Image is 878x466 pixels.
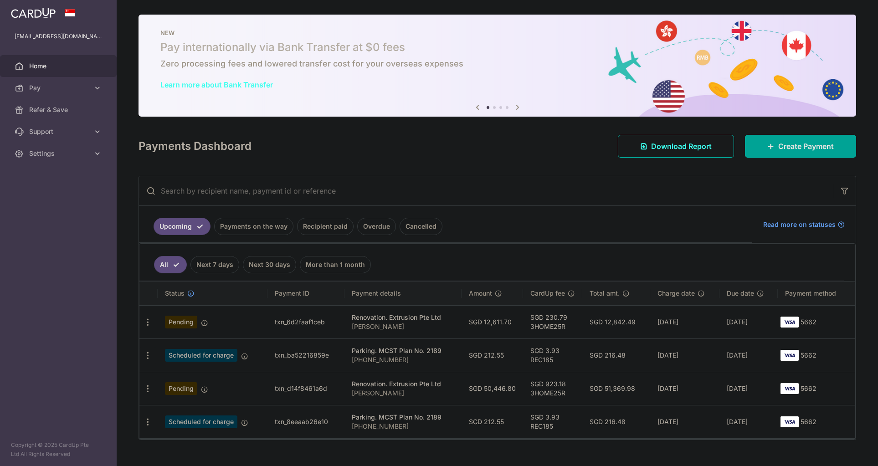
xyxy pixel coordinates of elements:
td: [DATE] [719,372,778,405]
span: CardUp fee [530,289,565,298]
a: Create Payment [745,135,856,158]
span: Download Report [651,141,712,152]
span: Pending [165,382,197,395]
p: [PHONE_NUMBER] [352,355,454,364]
p: [EMAIL_ADDRESS][DOMAIN_NAME] [15,32,102,41]
img: Bank Card [780,383,799,394]
th: Payment method [778,282,855,305]
td: SGD 50,446.80 [462,372,523,405]
span: 5662 [801,384,816,392]
th: Payment details [344,282,462,305]
input: Search by recipient name, payment id or reference [139,176,834,205]
th: Payment ID [267,282,344,305]
td: [DATE] [719,405,778,438]
span: Scheduled for charge [165,415,237,428]
span: Pending [165,316,197,328]
span: 5662 [801,418,816,425]
span: Refer & Save [29,105,89,114]
div: Renovation. Extrusion Pte Ltd [352,313,454,322]
td: [DATE] [650,405,719,438]
td: [DATE] [719,338,778,372]
a: Cancelled [400,218,442,235]
span: Total amt. [590,289,620,298]
td: SGD 3.93 REC185 [523,405,582,438]
h6: Zero processing fees and lowered transfer cost for your overseas expenses [160,58,834,69]
a: Next 7 days [190,256,239,273]
img: CardUp [11,7,56,18]
img: Bank Card [780,317,799,328]
a: Learn more about Bank Transfer [160,80,273,89]
span: Pay [29,83,89,92]
a: Overdue [357,218,396,235]
img: Bank Card [780,350,799,361]
span: Support [29,127,89,136]
div: Parking. MCST Plan No. 2189 [352,413,454,422]
td: SGD 216.48 [582,338,650,372]
td: SGD 12,611.70 [462,305,523,338]
td: txn_8eeaab26e10 [267,405,344,438]
p: [PERSON_NAME] [352,322,454,331]
p: NEW [160,29,834,36]
td: [DATE] [650,372,719,405]
div: Renovation. Extrusion Pte Ltd [352,379,454,389]
img: Bank Card [780,416,799,427]
img: Bank transfer banner [139,15,856,117]
span: Status [165,289,185,298]
a: Recipient paid [297,218,354,235]
a: All [154,256,187,273]
td: txn_ba52216859e [267,338,344,372]
td: [DATE] [650,338,719,372]
div: Parking. MCST Plan No. 2189 [352,346,454,355]
td: txn_d14f8461a6d [267,372,344,405]
td: SGD 3.93 REC185 [523,338,582,372]
a: Payments on the way [214,218,293,235]
td: txn_6d2faaf1ceb [267,305,344,338]
a: Read more on statuses [763,220,845,229]
span: Scheduled for charge [165,349,237,362]
span: Due date [727,289,754,298]
td: SGD 230.79 3HOME25R [523,305,582,338]
span: Settings [29,149,89,158]
span: Home [29,61,89,71]
td: SGD 212.55 [462,338,523,372]
td: [DATE] [650,305,719,338]
h5: Pay internationally via Bank Transfer at $0 fees [160,40,834,55]
a: More than 1 month [300,256,371,273]
span: Create Payment [778,141,834,152]
span: Read more on statuses [763,220,836,229]
p: [PERSON_NAME] [352,389,454,398]
a: Next 30 days [243,256,296,273]
span: Amount [469,289,492,298]
a: Upcoming [154,218,211,235]
a: Download Report [618,135,734,158]
td: SGD 923.18 3HOME25R [523,372,582,405]
td: SGD 51,369.98 [582,372,650,405]
td: SGD 12,842.49 [582,305,650,338]
span: 5662 [801,318,816,326]
span: Charge date [657,289,695,298]
span: 5662 [801,351,816,359]
td: SGD 212.55 [462,405,523,438]
td: [DATE] [719,305,778,338]
td: SGD 216.48 [582,405,650,438]
h4: Payments Dashboard [139,138,252,154]
p: [PHONE_NUMBER] [352,422,454,431]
